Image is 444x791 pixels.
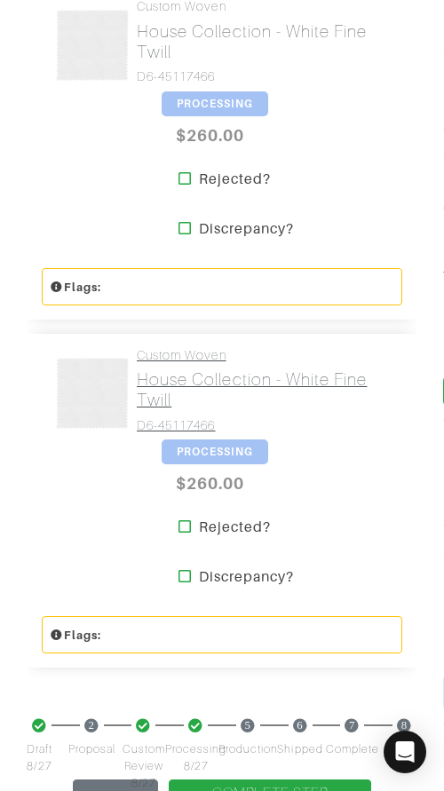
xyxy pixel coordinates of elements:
strong: Rejected? [199,517,271,538]
a: Custom Woven House Collection - White Fine Twill D6-45117466 [137,348,389,433]
span: PROCESSING [162,439,268,464]
small: Flags: [50,629,101,642]
span: Processing 8/27 [165,741,227,775]
img: wCsiE2DmguFoM7JGJZ7FPFqv.png [55,356,130,431]
span: Complete [326,741,379,758]
a: PROCESSING [162,443,268,459]
span: Production [218,741,279,758]
span: $260.00 [157,464,264,502]
strong: Discrepancy? [199,566,295,588]
h2: House Collection - White Fine Twill [137,21,389,62]
span: Draft 8/27 [27,741,52,775]
h4: D6-45117466 [137,69,389,84]
span: 6 [293,718,308,732]
strong: Discrepancy? [199,218,295,240]
span: PROCESSING [162,91,268,116]
span: Shipped [277,741,322,758]
strong: Rejected? [199,169,271,190]
h4: Custom Woven [137,348,389,363]
span: 8 [397,718,412,732]
span: $260.00 [157,116,264,154]
span: 2 [84,718,99,732]
small: Flags: [50,281,101,294]
span: 7 [345,718,360,732]
span: 5 [241,718,256,732]
h4: D6-45117466 [137,418,389,433]
div: Open Intercom Messenger [384,731,426,773]
a: PROCESSING [162,95,268,111]
h2: House Collection - White Fine Twill [137,369,389,410]
span: Proposal [68,741,115,758]
img: FZmWRdN4xMzNqyJazBZG9Wee [55,8,130,83]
